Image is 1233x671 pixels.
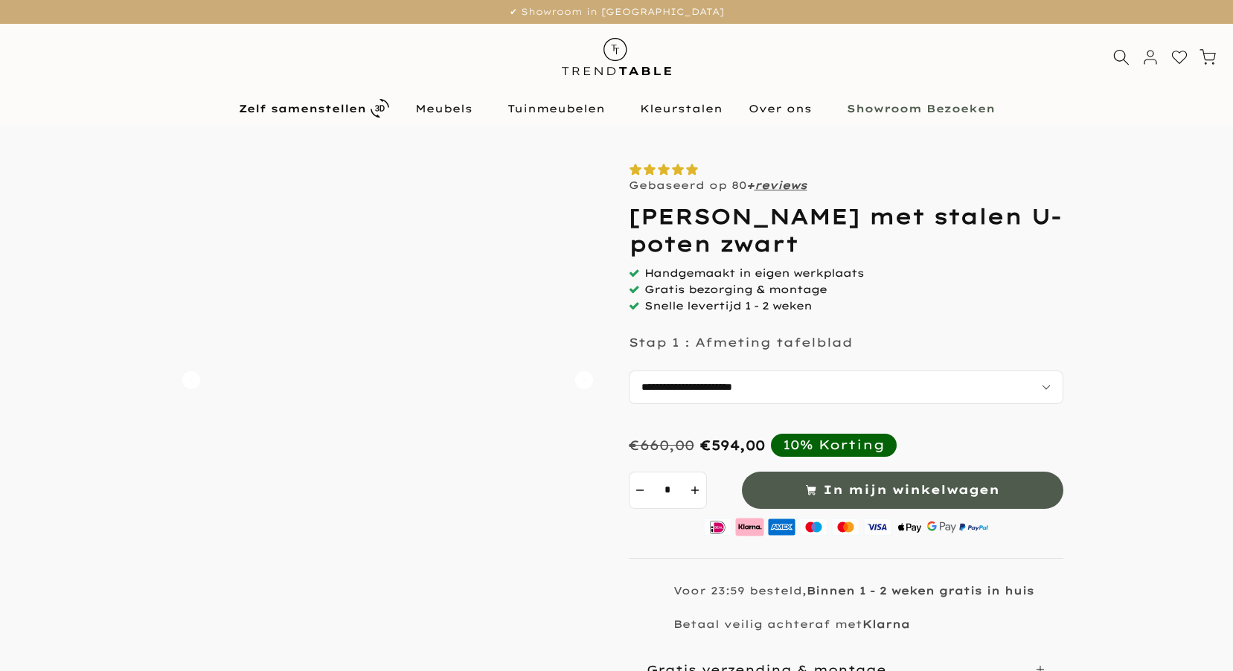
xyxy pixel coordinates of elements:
a: Showroom Bezoeken [833,100,1008,118]
p: Voor 23:59 besteld, [673,584,1034,597]
div: €594,00 [700,437,765,454]
div: €660,00 [629,437,694,454]
div: 10% Korting [783,437,885,453]
img: Douglas bartafel met stalen U-poten zwart [170,163,605,597]
img: trend-table [551,24,682,90]
strong: Klarna [862,617,910,631]
p: Stap 1 : Afmeting tafelblad [629,335,853,350]
button: Carousel Next Arrow [575,371,593,389]
button: decrement [629,472,651,509]
strong: + [746,179,755,192]
span: Gratis bezorging & montage [644,283,827,296]
a: Meubels [402,100,494,118]
button: increment [685,472,707,509]
a: Zelf samenstellen [225,95,402,121]
select: autocomplete="off" [629,370,1063,404]
button: In mijn winkelwagen [742,472,1063,509]
a: reviews [755,179,807,192]
b: Zelf samenstellen [239,103,366,114]
p: Betaal veilig achteraf met [673,617,910,631]
input: Quantity [651,472,685,509]
span: Snelle levertijd 1 - 2 weken [644,299,812,312]
a: Over ons [735,100,833,118]
strong: Binnen 1 - 2 weken gratis in huis [807,584,1034,597]
p: Gebaseerd op 80 [629,179,807,192]
h1: [PERSON_NAME] met stalen U-poten zwart [629,203,1063,257]
a: Kleurstalen [627,100,735,118]
p: ✔ Showroom in [GEOGRAPHIC_DATA] [19,4,1214,20]
a: Tuinmeubelen [494,100,627,118]
span: Handgemaakt in eigen werkplaats [644,266,864,280]
b: Showroom Bezoeken [847,103,995,114]
span: In mijn winkelwagen [823,479,999,501]
button: Carousel Back Arrow [182,371,200,389]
